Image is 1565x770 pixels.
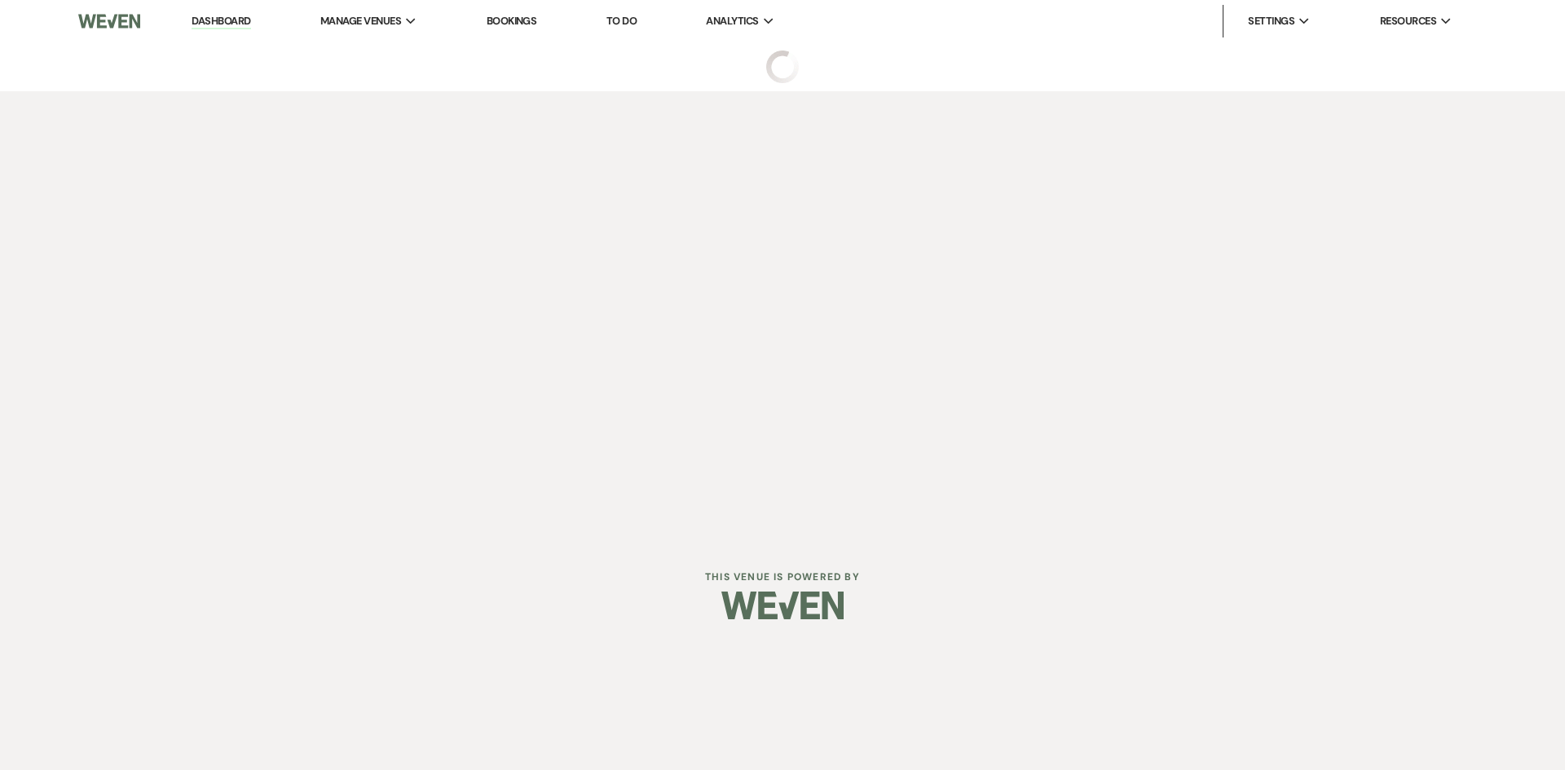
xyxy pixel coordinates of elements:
span: Analytics [706,13,758,29]
img: loading spinner [766,51,799,83]
span: Manage Venues [320,13,401,29]
a: Dashboard [192,14,250,29]
span: Settings [1248,13,1294,29]
a: To Do [606,14,637,28]
img: Weven Logo [721,577,844,634]
span: Resources [1380,13,1436,29]
img: Weven Logo [78,4,140,38]
a: Bookings [487,14,537,28]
